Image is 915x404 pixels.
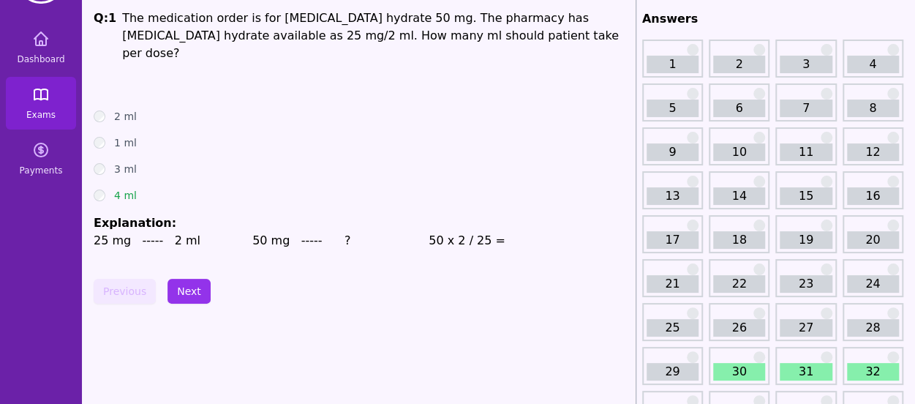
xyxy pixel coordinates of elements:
a: 1 [647,56,699,73]
a: 5 [647,100,699,117]
a: 22 [713,275,765,293]
a: 8 [847,100,899,117]
a: 14 [713,187,765,205]
a: Exams [6,77,76,130]
a: 4 [847,56,899,73]
a: Dashboard [6,21,76,74]
a: 19 [780,231,832,249]
label: 1 ml [114,135,137,150]
label: 2 ml [114,109,137,124]
a: 6 [713,100,765,117]
a: 9 [647,143,699,161]
a: Payments [6,132,76,185]
a: 27 [780,319,832,337]
a: 17 [647,231,699,249]
a: 2 [713,56,765,73]
span: The medication order is for [MEDICAL_DATA] hydrate 50 mg. The pharmacy has [MEDICAL_DATA] hydrate... [122,11,619,60]
label: 3 ml [114,162,137,176]
a: 11 [780,143,832,161]
a: 29 [647,363,699,381]
a: 20 [847,231,899,249]
a: 32 [847,363,899,381]
a: 16 [847,187,899,205]
h1: Q: 1 [94,10,116,97]
h2: Answers [642,10,903,28]
a: 3 [780,56,832,73]
a: 12 [847,143,899,161]
a: 25 [647,319,699,337]
span: Dashboard [17,53,64,65]
p: 25 mg ----- 2 ml 50 mg ----- ? 50 x 2 / 25 = [94,232,630,250]
span: Explanation: [94,216,176,230]
span: Payments [20,165,63,176]
span: Exams [26,109,56,121]
button: Next [167,279,211,304]
a: 7 [780,100,832,117]
a: 13 [647,187,699,205]
a: 31 [780,363,832,381]
label: 4 ml [114,188,137,203]
a: 18 [713,231,765,249]
a: 23 [780,275,832,293]
a: 15 [780,187,832,205]
a: 30 [713,363,765,381]
a: 10 [713,143,765,161]
a: 21 [647,275,699,293]
a: 28 [847,319,899,337]
a: 24 [847,275,899,293]
a: 26 [713,319,765,337]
